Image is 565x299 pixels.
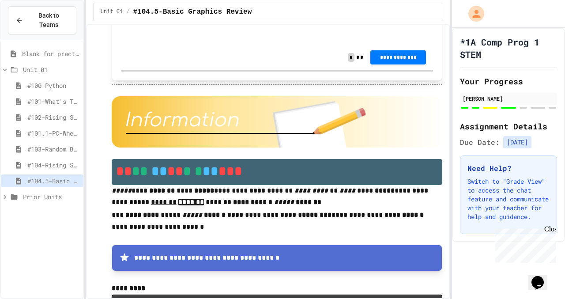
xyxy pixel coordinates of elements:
[27,176,80,185] span: #104.5-Basic Graphics Review
[460,120,557,132] h2: Assignment Details
[101,8,123,15] span: Unit 01
[29,11,69,30] span: Back to Teams
[460,137,500,148] span: Due Date:
[4,4,61,56] div: Chat with us now!Close
[528,264,556,290] iframe: chat widget
[27,97,80,106] span: #101-What's This ??
[27,81,80,90] span: #100-Python
[23,192,80,201] span: Prior Units
[133,7,252,17] span: #104.5-Basic Graphics Review
[126,8,129,15] span: /
[23,65,80,74] span: Unit 01
[503,136,531,148] span: [DATE]
[27,129,80,138] span: #101.1-PC-Where am I?
[467,177,550,221] p: Switch to "Grade View" to access the chat feature and communicate with your teacher for help and ...
[463,95,554,102] div: [PERSON_NAME]
[22,49,80,58] span: Blank for practice
[467,163,550,174] h3: Need Help?
[27,144,80,154] span: #103-Random Box
[459,4,486,24] div: My Account
[27,160,80,170] span: #104-Rising Sun Plus
[27,113,80,122] span: #102-Rising Sun
[492,225,556,263] iframe: chat widget
[460,36,557,61] h1: *1A Comp Prog 1 STEM
[8,6,76,34] button: Back to Teams
[460,75,557,87] h2: Your Progress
